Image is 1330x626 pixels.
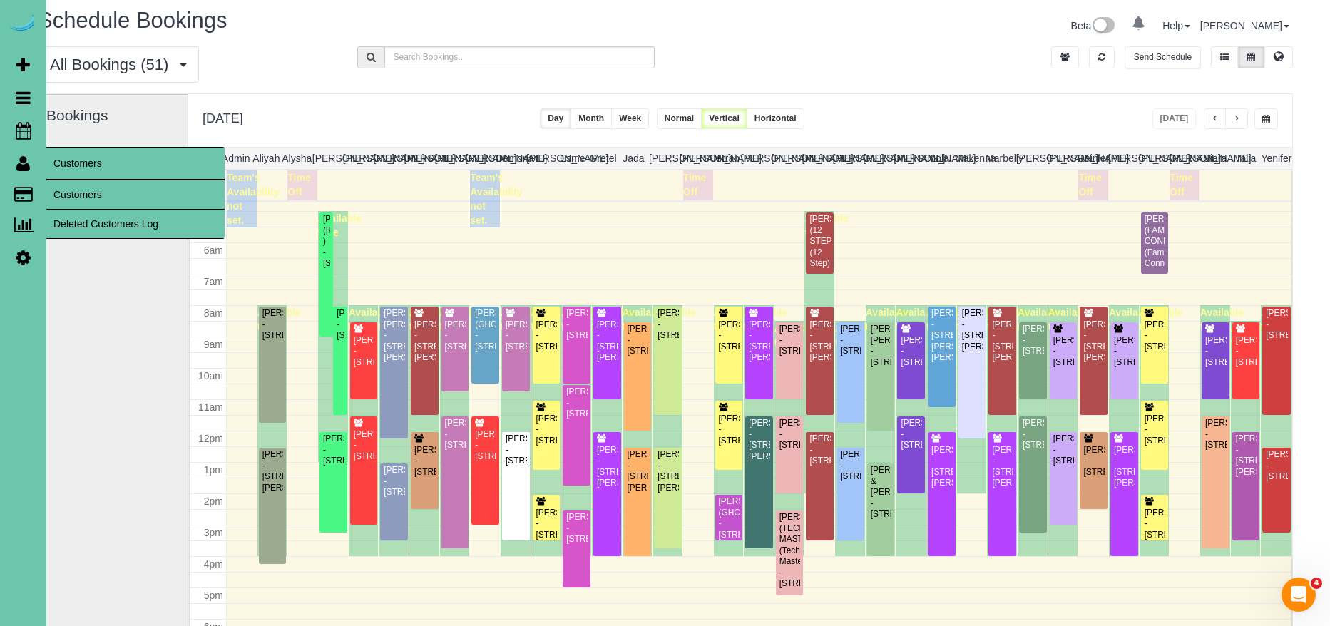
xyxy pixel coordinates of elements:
span: 1pm [204,464,223,476]
span: Available time [592,307,635,332]
div: [PERSON_NAME] (GHC) - [STREET_ADDRESS] [474,308,496,352]
div: [PERSON_NAME] & [PERSON_NAME] - [STREET_ADDRESS] [870,465,892,520]
th: [PERSON_NAME] [374,148,404,169]
div: [PERSON_NAME] - [STREET_ADDRESS][PERSON_NAME] [809,319,831,364]
div: [PERSON_NAME] (12 STEP) (12 Step) - [STREET_ADDRESS] [809,214,831,291]
div: [PERSON_NAME] - [STREET_ADDRESS] [839,324,861,356]
div: [PERSON_NAME] - [STREET_ADDRESS] [536,319,558,352]
th: Siara [1200,148,1231,169]
div: [PERSON_NAME] - [STREET_ADDRESS] [1144,319,1166,352]
div: [PERSON_NAME] - [STREET_ADDRESS] [1265,449,1288,482]
button: Day [540,108,571,129]
div: [PERSON_NAME] - [STREET_ADDRESS] [1204,335,1227,368]
span: 2pm [204,496,223,507]
div: [PERSON_NAME] - [STREET_ADDRESS] [1235,335,1257,368]
div: [PERSON_NAME] - [STREET_ADDRESS][PERSON_NAME] [931,445,953,489]
img: New interface [1091,17,1115,36]
div: [PERSON_NAME] - [STREET_ADDRESS] [322,433,344,466]
span: Schedule Bookings [38,8,227,33]
div: [PERSON_NAME] - [STREET_ADDRESS] [474,429,496,462]
div: [PERSON_NAME] [PERSON_NAME] - [STREET_ADDRESS] [870,324,892,368]
div: [PERSON_NAME] - [STREET_ADDRESS] [1053,433,1075,466]
ul: Customers [46,180,225,239]
th: [PERSON_NAME] [894,148,924,169]
span: 3pm [204,527,223,538]
a: Customers [46,180,225,209]
span: 11am [198,401,223,413]
div: [PERSON_NAME] (TECH MASTERS) (Tech Masters) - [STREET_ADDRESS] [779,512,801,589]
span: Available time [349,307,392,332]
a: [PERSON_NAME] [1200,20,1289,31]
div: [PERSON_NAME] - [STREET_ADDRESS][PERSON_NAME] [961,308,983,352]
div: [PERSON_NAME] - [STREET_ADDRESS][PERSON_NAME] [748,319,770,364]
th: Marbelly [986,148,1016,169]
span: 7am [204,276,223,287]
div: [PERSON_NAME] - [STREET_ADDRESS] [1144,508,1166,540]
div: [PERSON_NAME] (GHC) - [STREET_ADDRESS] [718,496,740,540]
div: [PERSON_NAME] ([PERSON_NAME] ) - [STREET_ADDRESS] [322,214,330,269]
div: [PERSON_NAME] - [STREET_ADDRESS] [566,308,588,341]
span: Available time [987,307,1030,332]
button: Week [611,108,649,129]
a: Deleted Customers Log [46,210,225,238]
div: [PERSON_NAME] - [STREET_ADDRESS] [353,429,375,462]
th: Yenifer [1261,148,1291,169]
span: 5pm [204,590,223,601]
th: [PERSON_NAME] [1108,148,1139,169]
th: [PERSON_NAME] [680,148,710,169]
th: [PERSON_NAME] [1170,148,1200,169]
span: Available time [1018,307,1061,332]
div: [PERSON_NAME] - [STREET_ADDRESS] [336,308,344,341]
div: [PERSON_NAME] - [STREET_ADDRESS] [262,308,284,341]
span: Available time [866,307,909,332]
th: Alysha [282,148,312,169]
div: [PERSON_NAME] - [STREET_ADDRESS] [1265,308,1288,341]
div: [PERSON_NAME] - [STREET_ADDRESS] [657,308,679,341]
span: All Bookings (51) [50,56,175,73]
div: [PERSON_NAME] - [STREET_ADDRESS] [1144,414,1166,446]
div: [PERSON_NAME] [PERSON_NAME] - [STREET_ADDRESS][PERSON_NAME] [383,308,405,363]
div: [PERSON_NAME] - [STREET_ADDRESS] [505,433,527,466]
span: Available time [714,307,757,332]
div: [PERSON_NAME] - [STREET_ADDRESS] [1113,335,1135,368]
div: [PERSON_NAME] - [STREET_ADDRESS] [414,445,436,478]
th: Jada [618,148,649,169]
th: [PERSON_NAME] [343,148,374,169]
button: Month [571,108,612,129]
div: [PERSON_NAME] - [STREET_ADDRESS][PERSON_NAME] [1235,433,1257,478]
span: Available time [1140,307,1183,332]
span: Available time [774,322,818,348]
button: Normal [657,108,702,129]
div: [PERSON_NAME] - [STREET_ADDRESS][PERSON_NAME] [262,449,284,493]
a: Automaid Logo [9,14,37,34]
div: [PERSON_NAME] - [STREET_ADDRESS] [536,508,558,540]
th: [PERSON_NAME] [1016,148,1047,169]
span: Available time [957,307,1001,332]
span: Available time [1261,307,1304,332]
span: Available time [1200,307,1244,332]
div: [PERSON_NAME] - [STREET_ADDRESS][PERSON_NAME] [627,449,649,493]
div: [PERSON_NAME] - [STREET_ADDRESS] [566,386,588,419]
button: Send Schedule [1125,46,1201,68]
th: Jerrah [710,148,741,169]
span: 4 [1311,578,1322,589]
div: [PERSON_NAME] - [STREET_ADDRESS] [1022,418,1044,451]
button: [DATE] [1152,108,1197,129]
th: Admin [220,148,251,169]
div: [PERSON_NAME] - [STREET_ADDRESS] [536,414,558,446]
span: Available time [896,307,939,332]
div: [PERSON_NAME] - [STREET_ADDRESS][PERSON_NAME][PERSON_NAME] [931,308,953,363]
div: [PERSON_NAME] - [STREET_ADDRESS][PERSON_NAME] [657,449,679,493]
th: [PERSON_NAME] [434,148,465,169]
span: 10am [198,370,223,381]
th: [PERSON_NAME] [741,148,772,169]
div: [PERSON_NAME] - [STREET_ADDRESS] [809,433,831,466]
input: Search Bookings.. [384,46,655,68]
span: Available time [926,307,970,332]
div: [PERSON_NAME] - [STREET_ADDRESS] [444,418,466,451]
th: [PERSON_NAME] [312,148,343,169]
span: 12pm [198,433,223,444]
span: Available time [744,307,787,332]
th: Talia [1230,148,1261,169]
div: [PERSON_NAME] - [STREET_ADDRESS] [383,465,405,498]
